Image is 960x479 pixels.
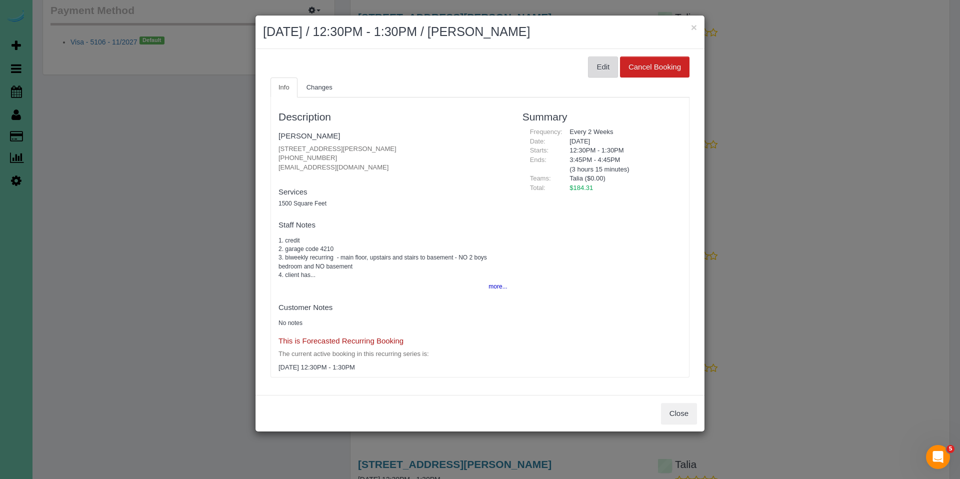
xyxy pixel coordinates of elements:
button: more... [482,279,507,294]
h4: Customer Notes [278,303,507,312]
span: 5 [946,445,954,453]
p: The current active booking in this recurring series is: [278,349,507,359]
p: [STREET_ADDRESS][PERSON_NAME] [PHONE_NUMBER] [EMAIL_ADDRESS][DOMAIN_NAME] [278,144,507,172]
button: Close [661,403,697,424]
span: Starts: [530,146,549,154]
span: $184.31 [569,184,593,191]
pre: No notes [278,319,507,327]
div: 12:30PM - 1:30PM [562,146,681,155]
span: Date: [530,137,545,145]
h2: [DATE] / 12:30PM - 1:30PM / [PERSON_NAME] [263,23,697,41]
button: × [691,22,697,32]
button: Edit [588,56,618,77]
span: Frequency: [530,128,562,135]
h3: Description [278,111,507,122]
span: Ends: [530,156,546,163]
iframe: Intercom live chat [926,445,950,469]
div: [DATE] [562,137,681,146]
span: Changes [306,83,332,91]
h3: Summary [522,111,681,122]
h4: Staff Notes [278,221,507,229]
pre: 1. credit 2. garage code 4210 3. biweekly recurring - main floor, upstairs and stairs to basement... [278,236,507,279]
span: Info [278,83,289,91]
button: Cancel Booking [620,56,689,77]
a: Changes [298,77,340,98]
div: Every 2 Weeks [562,127,681,137]
span: Total: [530,184,545,191]
div: 3:45PM - 4:45PM (3 hours 15 minutes) [562,155,681,174]
span: Teams: [530,174,551,182]
a: [PERSON_NAME] [278,131,340,140]
li: Talia ($0.00) [569,174,674,183]
a: Info [270,77,297,98]
span: [DATE] 12:30PM - 1:30PM [278,363,355,371]
h4: Services [278,188,507,196]
h4: This is Forecasted Recurring Booking [278,337,507,345]
h5: 1500 Square Feet [278,200,507,207]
